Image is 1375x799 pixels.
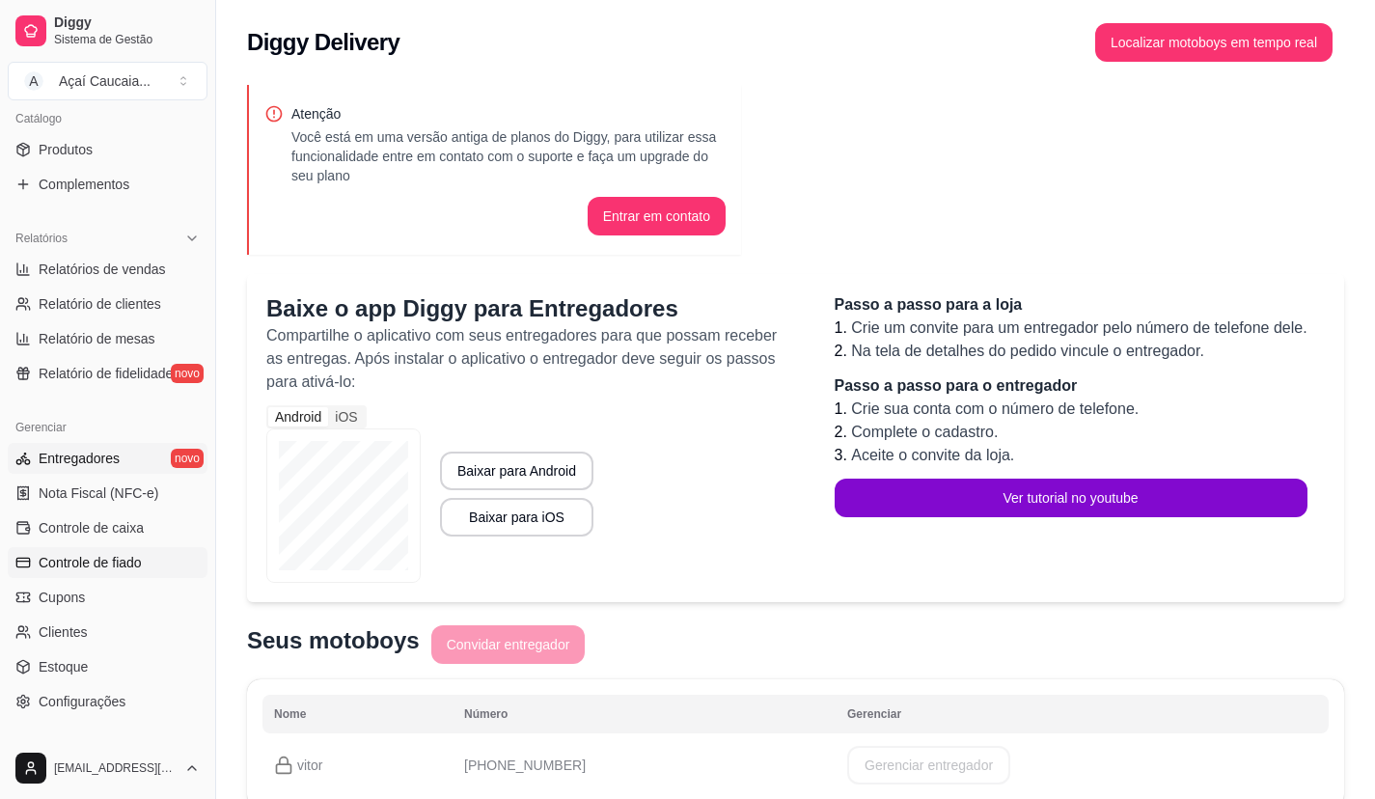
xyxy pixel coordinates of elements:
[440,498,593,537] button: Baixar para iOS
[274,756,441,775] p: vitor
[8,62,207,100] button: Select a team
[835,444,1307,467] li: 3.
[8,8,207,54] a: DiggySistema de Gestão
[8,443,207,474] a: Entregadoresnovo
[453,695,836,733] th: Número
[1095,23,1333,62] button: Localizar motoboys em tempo real
[8,512,207,543] a: Controle de caixa
[39,329,155,348] span: Relatório de mesas
[835,340,1307,363] li: 2.
[266,293,796,324] p: Baixe o app Diggy para Entregadores
[54,760,177,776] span: [EMAIL_ADDRESS][DOMAIN_NAME]
[39,518,144,537] span: Controle de caixa
[836,695,1329,733] th: Gerenciar
[262,695,453,733] th: Nome
[39,692,125,711] span: Configurações
[851,400,1139,417] span: Crie sua conta com o número de telefone.
[851,319,1306,336] span: Crie um convite para um entregador pelo número de telefone dele.
[8,686,207,717] a: Configurações
[588,197,726,235] button: Entrar em contato
[39,294,161,314] span: Relatório de clientes
[8,651,207,682] a: Estoque
[39,657,88,676] span: Estoque
[8,254,207,285] a: Relatórios de vendas
[59,71,151,91] div: Açaí Caucaia ...
[8,358,207,389] a: Relatório de fidelidadenovo
[39,622,88,642] span: Clientes
[24,71,43,91] span: A
[851,424,998,440] span: Complete o cadastro.
[440,452,593,490] button: Baixar para Android
[835,374,1307,398] p: Passo a passo para o entregador
[247,625,420,656] p: Seus motoboys
[39,483,158,503] span: Nota Fiscal (NFC-e)
[8,169,207,200] a: Complementos
[835,479,1307,517] button: Ver tutorial no youtube
[39,449,120,468] span: Entregadores
[266,324,796,394] p: Compartilhe o aplicativo com seus entregadores para que possam receber as entregas. Após instalar...
[851,343,1204,359] span: Na tela de detalhes do pedido vincule o entregador.
[39,175,129,194] span: Complementos
[291,104,726,124] p: Atenção
[291,127,726,185] p: Você está em uma versão antiga de planos do Diggy, para utilizar essa funcionalidade entre em con...
[835,293,1307,317] p: Passo a passo para a loja
[39,553,142,572] span: Controle de fiado
[247,27,399,58] h2: Diggy Delivery
[8,134,207,165] a: Produtos
[39,260,166,279] span: Relatórios de vendas
[8,103,207,134] div: Catálogo
[54,14,200,32] span: Diggy
[851,447,1014,463] span: Aceite o convite da loja.
[8,617,207,647] a: Clientes
[8,323,207,354] a: Relatório de mesas
[464,758,586,773] span: [PHONE_NUMBER]
[268,407,328,427] div: Android
[39,140,93,159] span: Produtos
[8,478,207,509] a: Nota Fiscal (NFC-e)
[835,398,1307,421] li: 1.
[835,421,1307,444] li: 2.
[8,582,207,613] a: Cupons
[15,231,68,246] span: Relatórios
[8,547,207,578] a: Controle de fiado
[54,32,200,47] span: Sistema de Gestão
[8,289,207,319] a: Relatório de clientes
[39,364,173,383] span: Relatório de fidelidade
[8,745,207,791] button: [EMAIL_ADDRESS][DOMAIN_NAME]
[328,407,364,427] div: iOS
[835,317,1307,340] li: 1.
[39,588,85,607] span: Cupons
[8,412,207,443] div: Gerenciar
